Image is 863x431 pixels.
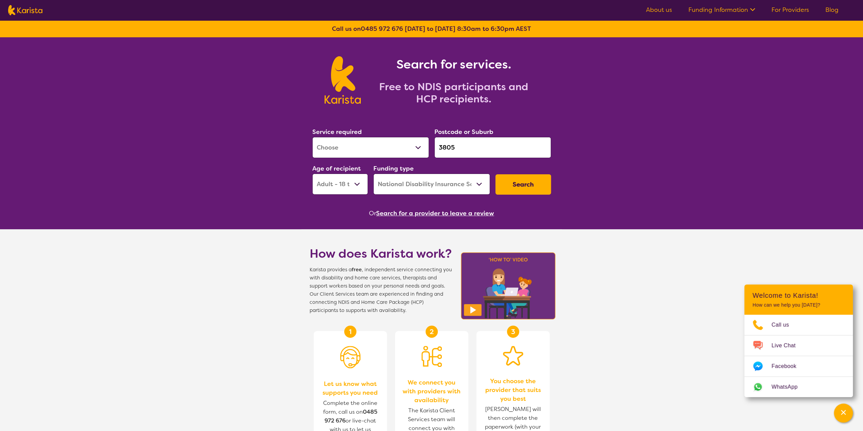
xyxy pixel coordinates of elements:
[752,302,845,308] p: How can we help you [DATE]?
[361,25,403,33] a: 0485 972 676
[325,56,361,104] img: Karista logo
[825,6,839,14] a: Blog
[340,346,360,368] img: Person with headset icon
[503,346,523,366] img: Star icon
[369,208,376,218] span: Or
[434,128,493,136] label: Postcode or Suburb
[369,81,538,105] h2: Free to NDIS participants and HCP recipients.
[434,137,551,158] input: Type
[771,340,804,351] span: Live Chat
[421,346,442,367] img: Person being matched to services icon
[352,267,362,273] b: free
[483,377,543,403] span: You choose the provider that suits you best
[344,326,356,338] div: 1
[459,250,558,321] img: Karista video
[495,174,551,195] button: Search
[771,382,806,392] span: WhatsApp
[310,266,452,315] span: Karista provides a , independent service connecting you with disability and home care services, t...
[771,6,809,14] a: For Providers
[646,6,672,14] a: About us
[834,404,853,423] button: Channel Menu
[744,377,853,397] a: Web link opens in a new tab.
[507,326,519,338] div: 3
[310,246,452,262] h1: How does Karista work?
[373,164,414,173] label: Funding type
[688,6,755,14] a: Funding Information
[312,164,361,173] label: Age of recipient
[369,56,538,73] h1: Search for services.
[312,128,362,136] label: Service required
[332,25,531,33] b: Call us on [DATE] to [DATE] 8:30am to 6:30pm AEST
[744,315,853,397] ul: Choose channel
[771,320,797,330] span: Call us
[402,378,462,405] span: We connect you with providers with availability
[320,379,380,397] span: Let us know what supports you need
[8,5,42,15] img: Karista logo
[744,285,853,397] div: Channel Menu
[426,326,438,338] div: 2
[771,361,804,371] span: Facebook
[376,208,494,218] button: Search for a provider to leave a review
[752,291,845,299] h2: Welcome to Karista!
